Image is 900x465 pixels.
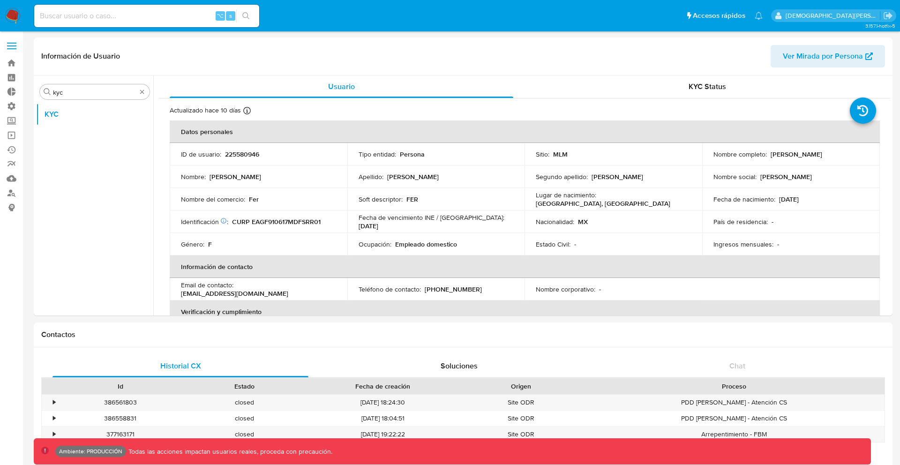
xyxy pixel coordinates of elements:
[387,172,439,181] p: [PERSON_NAME]
[58,411,182,426] div: 386558831
[359,285,421,293] p: Teléfono de contacto :
[400,150,425,158] p: Persona
[755,12,763,20] a: Notificaciones
[59,450,122,453] p: Ambiente: PRODUCCIÓN
[729,360,745,371] span: Chat
[693,11,745,21] span: Accesos rápidos
[592,172,643,181] p: [PERSON_NAME]
[786,11,880,20] p: jesus.vallezarante@mercadolibre.com.co
[883,11,893,21] a: Salir
[359,150,396,158] p: Tipo entidad :
[181,195,245,203] p: Nombre del comercio :
[536,285,595,293] p: Nombre corporativo :
[395,240,457,248] p: Empleado domestico
[313,382,452,391] div: Fecha de creación
[249,195,259,203] p: Fer
[160,360,201,371] span: Historial CX
[359,195,403,203] p: Soft descriptor :
[772,217,773,226] p: -
[425,285,482,293] p: [PHONE_NUMBER]
[41,330,885,339] h1: Contactos
[182,411,307,426] div: closed
[181,150,221,158] p: ID de usuario :
[236,9,255,22] button: search-icon
[181,217,228,226] p: Identificación :
[53,430,55,439] div: •
[536,217,574,226] p: Nacionalidad :
[599,285,601,293] p: -
[210,172,261,181] p: [PERSON_NAME]
[65,382,176,391] div: Id
[181,281,233,289] p: Email de contacto :
[307,395,458,410] div: [DATE] 18:24:30
[783,45,863,67] span: Ver Mirada por Persona
[536,240,570,248] p: Estado Civil :
[217,11,224,20] span: ⌥
[36,103,153,126] button: KYC
[170,106,241,115] p: Actualizado hace 10 días
[170,300,880,323] th: Verificación y cumplimiento
[536,199,670,208] p: [GEOGRAPHIC_DATA], [GEOGRAPHIC_DATA]
[583,411,885,426] div: PDD [PERSON_NAME] - Atención CS
[53,88,136,97] input: Buscar
[58,395,182,410] div: 386561803
[58,427,182,442] div: 377163171
[53,414,55,423] div: •
[208,240,212,248] p: F
[459,395,583,410] div: Site ODR
[170,120,880,143] th: Datos personales
[225,150,259,158] p: 225580946
[307,411,458,426] div: [DATE] 18:04:51
[181,240,204,248] p: Género :
[41,52,120,61] h1: Información de Usuario
[229,11,232,20] span: s
[328,81,355,92] span: Usuario
[578,217,588,226] p: MX
[232,217,321,226] p: CURP EAGF910617MDFSRR01
[359,240,391,248] p: Ocupación :
[590,382,878,391] div: Proceso
[307,427,458,442] div: [DATE] 19:22:22
[771,150,822,158] p: [PERSON_NAME]
[553,150,568,158] p: MLM
[574,240,576,248] p: -
[138,88,146,96] button: Borrar
[359,172,383,181] p: Apellido :
[583,395,885,410] div: PDD [PERSON_NAME] - Atención CS
[713,150,767,158] p: Nombre completo :
[34,10,259,22] input: Buscar usuario o caso...
[713,172,757,181] p: Nombre social :
[126,447,332,456] p: Todas las acciones impactan usuarios reales, proceda con precaución.
[189,382,300,391] div: Estado
[170,255,880,278] th: Información de contacto
[406,195,418,203] p: FER
[44,88,51,96] button: Buscar
[777,240,779,248] p: -
[760,172,812,181] p: [PERSON_NAME]
[779,195,799,203] p: [DATE]
[459,411,583,426] div: Site ODR
[181,172,206,181] p: Nombre :
[713,240,773,248] p: Ingresos mensuales :
[459,427,583,442] div: Site ODR
[689,81,726,92] span: KYC Status
[359,222,378,230] p: [DATE]
[359,213,504,222] p: Fecha de vencimiento INE / [GEOGRAPHIC_DATA] :
[182,395,307,410] div: closed
[713,195,775,203] p: Fecha de nacimiento :
[53,398,55,407] div: •
[536,191,596,199] p: Lugar de nacimiento :
[713,217,768,226] p: País de residencia :
[441,360,478,371] span: Soluciones
[583,427,885,442] div: Arrepentimiento - FBM
[536,150,549,158] p: Sitio :
[182,427,307,442] div: closed
[181,289,288,298] p: [EMAIL_ADDRESS][DOMAIN_NAME]
[465,382,577,391] div: Origen
[771,45,885,67] button: Ver Mirada por Persona
[536,172,588,181] p: Segundo apellido :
